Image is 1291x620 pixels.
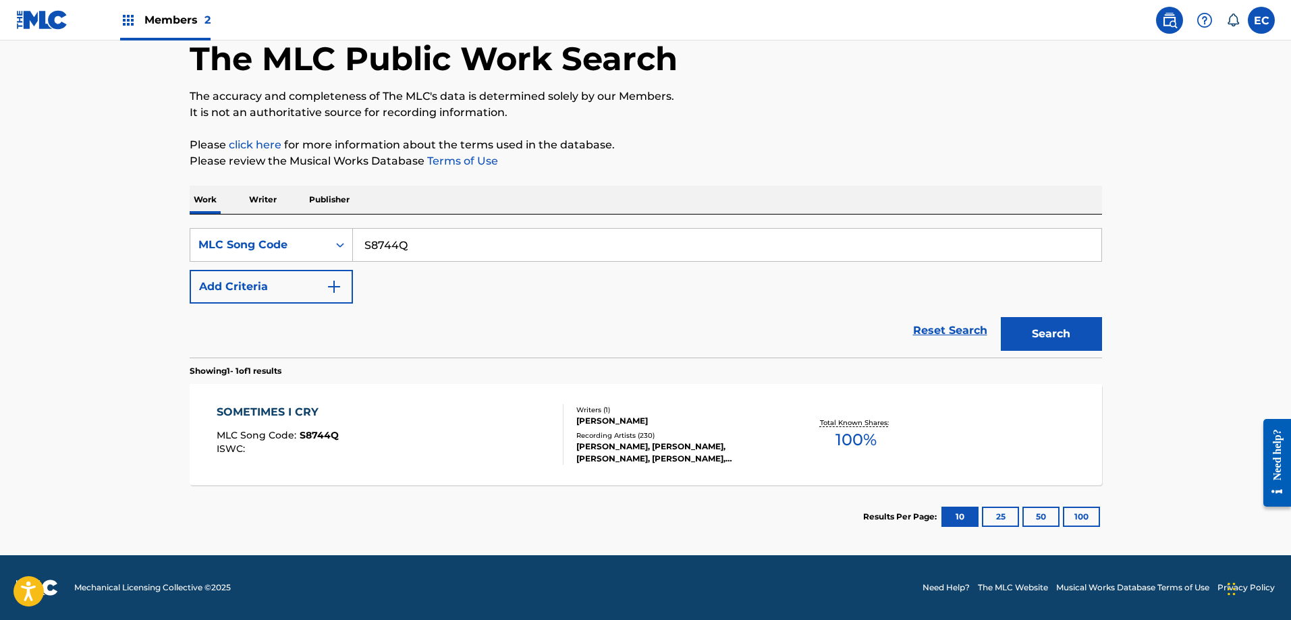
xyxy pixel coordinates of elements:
[576,441,780,465] div: [PERSON_NAME], [PERSON_NAME], [PERSON_NAME], [PERSON_NAME], [PERSON_NAME]
[863,511,940,523] p: Results Per Page:
[835,428,877,452] span: 100 %
[1197,12,1213,28] img: help
[1228,569,1236,609] div: Drag
[144,12,211,28] span: Members
[1253,409,1291,517] iframe: Resource Center
[982,507,1019,527] button: 25
[190,137,1102,153] p: Please for more information about the terms used in the database.
[190,384,1102,485] a: SOMETIMES I CRYMLC Song Code:S8744QISWC:Writers (1)[PERSON_NAME]Recording Artists (230)[PERSON_NA...
[1161,12,1178,28] img: search
[1001,317,1102,351] button: Search
[217,443,248,455] span: ISWC :
[576,415,780,427] div: [PERSON_NAME]
[1217,582,1275,594] a: Privacy Policy
[1248,7,1275,34] div: User Menu
[1022,507,1060,527] button: 50
[1056,582,1209,594] a: Musical Works Database Terms of Use
[941,507,979,527] button: 10
[820,418,892,428] p: Total Known Shares:
[74,582,231,594] span: Mechanical Licensing Collective © 2025
[978,582,1048,594] a: The MLC Website
[120,12,136,28] img: Top Rightsholders
[1224,555,1291,620] iframe: Chat Widget
[190,365,281,377] p: Showing 1 - 1 of 1 results
[229,138,281,151] a: click here
[190,38,678,79] h1: The MLC Public Work Search
[190,270,353,304] button: Add Criteria
[424,154,498,167] a: Terms of Use
[1063,507,1100,527] button: 100
[300,429,339,441] span: S8744Q
[576,430,780,441] div: Recording Artists ( 230 )
[190,88,1102,105] p: The accuracy and completeness of The MLC's data is determined solely by our Members.
[190,105,1102,121] p: It is not an authoritative source for recording information.
[923,582,970,594] a: Need Help?
[190,186,221,214] p: Work
[326,279,342,295] img: 9d2ae6d4665cec9f34b9.svg
[576,405,780,415] div: Writers ( 1 )
[1226,13,1240,27] div: Notifications
[217,404,339,420] div: SOMETIMES I CRY
[305,186,354,214] p: Publisher
[16,10,68,30] img: MLC Logo
[1156,7,1183,34] a: Public Search
[245,186,281,214] p: Writer
[906,316,994,345] a: Reset Search
[190,228,1102,358] form: Search Form
[217,429,300,441] span: MLC Song Code :
[1191,7,1218,34] div: Help
[190,153,1102,169] p: Please review the Musical Works Database
[16,580,58,596] img: logo
[198,237,320,253] div: MLC Song Code
[204,13,211,26] span: 2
